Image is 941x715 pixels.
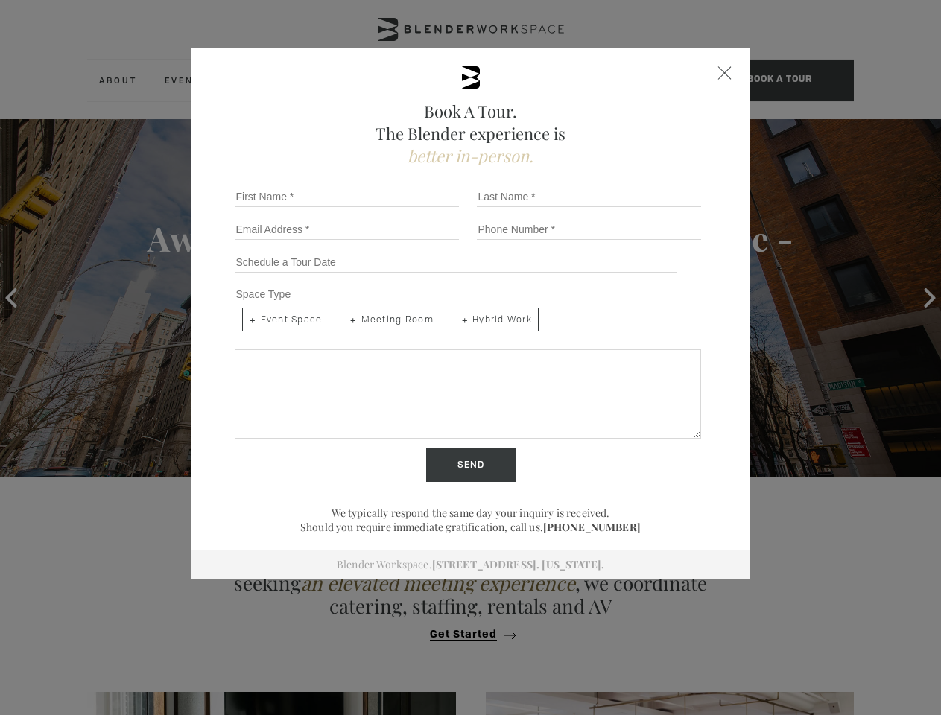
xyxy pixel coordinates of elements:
[191,550,750,579] div: Blender Workspace.
[235,186,459,207] input: First Name *
[229,100,713,167] h2: Book A Tour. The Blender experience is
[229,506,713,520] p: We typically respond the same day your inquiry is received.
[229,520,713,534] p: Should you require immediate gratification, call us.
[718,66,732,80] div: Close form
[432,557,604,571] a: [STREET_ADDRESS]. [US_STATE].
[426,448,516,482] input: Send
[235,219,459,240] input: Email Address *
[543,520,641,534] a: [PHONE_NUMBER]
[454,308,539,331] span: Hybrid Work
[477,219,701,240] input: Phone Number *
[477,186,701,207] input: Last Name *
[235,252,678,273] input: Schedule a Tour Date
[236,288,291,300] span: Space Type
[607,116,941,715] iframe: Chat Widget
[343,308,440,331] span: Meeting Room
[408,144,533,167] span: better in-person.
[242,308,329,331] span: Event Space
